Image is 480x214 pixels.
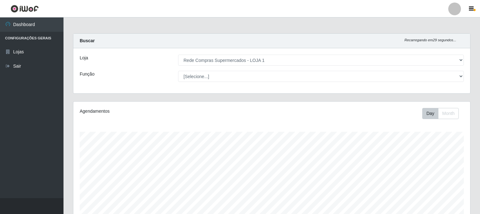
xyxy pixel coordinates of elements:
button: Month [438,108,459,119]
div: First group [422,108,459,119]
button: Day [422,108,438,119]
img: CoreUI Logo [10,5,39,13]
strong: Buscar [80,38,95,43]
label: Função [80,71,95,77]
div: Toolbar with button groups [422,108,464,119]
i: Recarregando em 29 segundos... [404,38,456,42]
div: Agendamentos [80,108,234,115]
label: Loja [80,55,88,61]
